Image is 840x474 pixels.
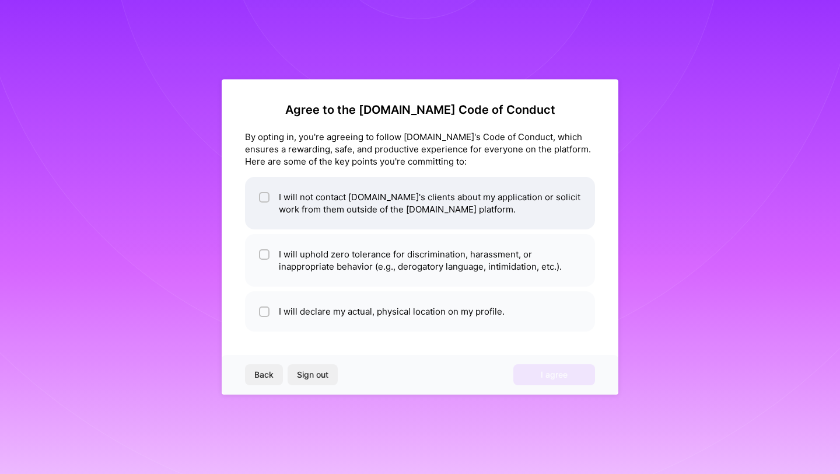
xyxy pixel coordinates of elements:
span: Back [254,369,274,381]
button: Sign out [288,364,338,385]
div: By opting in, you're agreeing to follow [DOMAIN_NAME]'s Code of Conduct, which ensures a rewardin... [245,131,595,168]
li: I will uphold zero tolerance for discrimination, harassment, or inappropriate behavior (e.g., der... [245,234,595,287]
button: Back [245,364,283,385]
h2: Agree to the [DOMAIN_NAME] Code of Conduct [245,103,595,117]
li: I will declare my actual, physical location on my profile. [245,291,595,332]
span: Sign out [297,369,328,381]
li: I will not contact [DOMAIN_NAME]'s clients about my application or solicit work from them outside... [245,177,595,229]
